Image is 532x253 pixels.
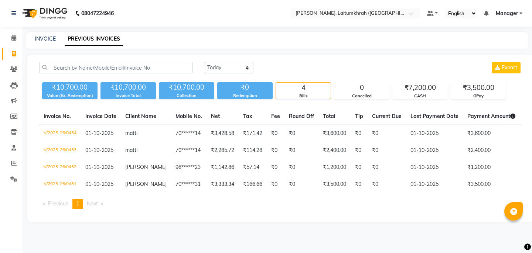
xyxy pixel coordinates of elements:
[19,3,69,24] img: logo
[351,159,368,176] td: ₹0
[393,93,447,99] div: CASH
[406,142,463,159] td: 01-10-2025
[467,113,515,119] span: Payment Amount
[368,142,406,159] td: ₹0
[39,199,522,209] nav: Pagination
[501,223,525,246] iframe: chat widget
[239,142,267,159] td: ₹114.28
[351,176,368,193] td: ₹0
[239,176,267,193] td: ₹166.66
[125,147,137,153] span: matti
[355,113,363,119] span: Tip
[406,125,463,142] td: 01-10-2025
[276,93,331,99] div: Bills
[368,125,406,142] td: ₹0
[271,113,280,119] span: Fee
[323,113,335,119] span: Total
[39,159,81,176] td: V/2025-26/0432
[207,142,239,159] td: ₹2,285.72
[284,159,318,176] td: ₹0
[39,125,81,142] td: V/2025-26/0434
[125,113,156,119] span: Client Name
[65,32,123,46] a: PREVIOUS INVOICES
[39,176,81,193] td: V/2025-26/0431
[496,10,518,17] span: Manager
[318,176,351,193] td: ₹3,500.00
[76,200,79,207] span: 1
[318,159,351,176] td: ₹1,200.00
[451,83,506,93] div: ₹3,500.00
[318,125,351,142] td: ₹3,600.00
[85,147,113,153] span: 01-10-2025
[368,159,406,176] td: ₹0
[463,159,520,176] td: ₹1,200.00
[463,125,520,142] td: ₹3,600.00
[159,82,214,93] div: ₹10,700.00
[239,159,267,176] td: ₹57.14
[81,3,114,24] b: 08047224946
[463,142,520,159] td: ₹2,400.00
[85,164,113,170] span: 01-10-2025
[85,113,116,119] span: Invoice Date
[267,176,284,193] td: ₹0
[175,113,202,119] span: Mobile No.
[284,142,318,159] td: ₹0
[410,113,458,119] span: Last Payment Date
[207,159,239,176] td: ₹1,142.86
[267,125,284,142] td: ₹0
[239,125,267,142] td: ₹171.42
[42,93,98,99] div: Value (Ex. Redemption)
[125,164,167,170] span: [PERSON_NAME]
[207,125,239,142] td: ₹3,428.58
[100,93,156,99] div: Invoice Total
[44,113,71,119] span: Invoice No.
[351,125,368,142] td: ₹0
[463,176,520,193] td: ₹3,500.00
[451,93,506,99] div: GPay
[368,176,406,193] td: ₹0
[211,113,220,119] span: Net
[217,82,273,93] div: ₹0
[284,176,318,193] td: ₹0
[87,200,98,207] span: Next
[207,176,239,193] td: ₹3,333.34
[42,82,98,93] div: ₹10,700.00
[125,181,167,187] span: [PERSON_NAME]
[217,93,273,99] div: Redemption
[100,82,156,93] div: ₹10,700.00
[276,83,331,93] div: 4
[125,130,137,136] span: matti
[85,130,113,136] span: 01-10-2025
[393,83,447,93] div: ₹7,200.00
[159,93,214,99] div: Collection
[39,142,81,159] td: V/2025-26/0433
[284,125,318,142] td: ₹0
[406,176,463,193] td: 01-10-2025
[334,83,389,93] div: 0
[267,142,284,159] td: ₹0
[35,35,56,42] a: INVOICE
[318,142,351,159] td: ₹2,400.00
[351,142,368,159] td: ₹0
[48,200,68,207] span: Previous
[267,159,284,176] td: ₹0
[406,159,463,176] td: 01-10-2025
[372,113,402,119] span: Current Due
[39,62,193,73] input: Search by Name/Mobile/Email/Invoice No
[85,181,113,187] span: 01-10-2025
[492,62,521,73] button: Export
[289,113,314,119] span: Round Off
[334,93,389,99] div: Cancelled
[502,64,517,71] span: Export
[243,113,252,119] span: Tax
